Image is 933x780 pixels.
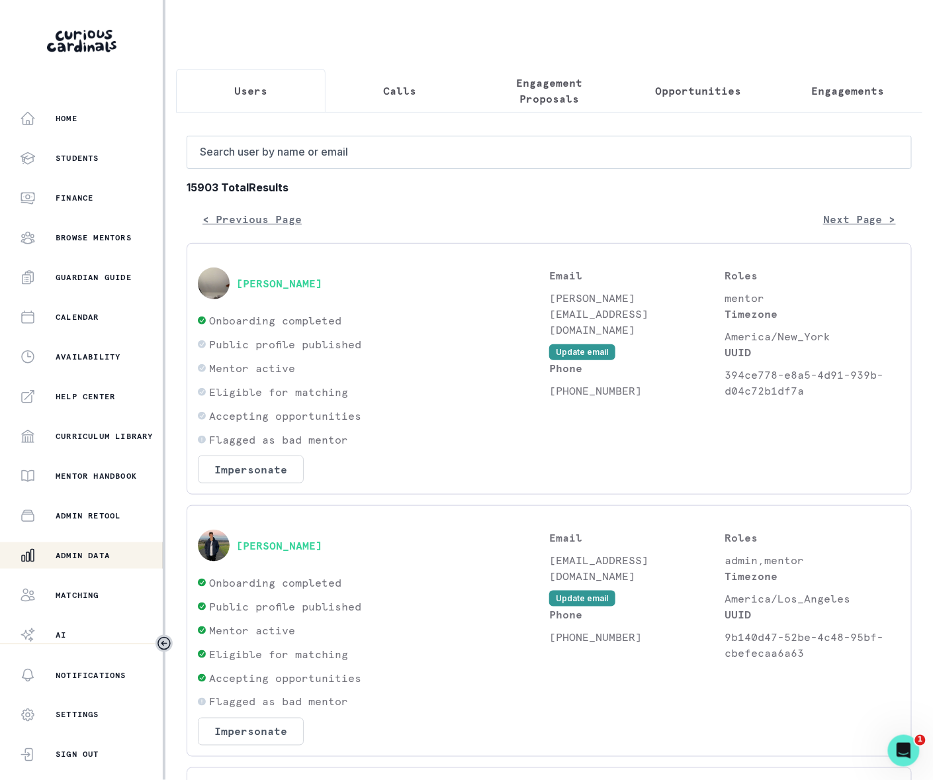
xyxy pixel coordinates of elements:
[47,30,116,52] img: Curious Cardinals Logo
[725,607,901,622] p: UUID
[549,360,725,376] p: Phone
[549,290,725,338] p: [PERSON_NAME][EMAIL_ADDRESS][DOMAIN_NAME]
[209,432,348,448] p: Flagged as bad mentor
[209,575,341,591] p: Onboarding completed
[549,383,725,399] p: [PHONE_NUMBER]
[209,622,295,638] p: Mentor active
[209,694,348,710] p: Flagged as bad mentor
[56,511,120,521] p: Admin Retool
[549,607,725,622] p: Phone
[236,539,322,552] button: [PERSON_NAME]
[209,599,361,614] p: Public profile published
[56,670,126,681] p: Notifications
[56,750,99,760] p: Sign Out
[549,591,615,607] button: Update email
[198,718,304,746] button: Impersonate
[549,344,615,360] button: Update email
[209,670,361,686] p: Accepting opportunities
[888,735,920,767] iframe: Intercom live chat
[56,550,110,561] p: Admin Data
[725,306,901,322] p: Timezone
[549,552,725,584] p: [EMAIL_ADDRESS][DOMAIN_NAME]
[56,431,154,442] p: Curriculum Library
[198,456,304,483] button: Impersonate
[209,313,341,328] p: Onboarding completed
[209,646,348,662] p: Eligible for matching
[236,277,322,290] button: [PERSON_NAME]
[56,590,99,601] p: Matching
[725,328,901,344] p: America/New_York
[209,360,295,376] p: Mentor active
[56,113,77,124] p: Home
[209,384,348,400] p: Eligible for matching
[209,336,361,352] p: Public profile published
[383,83,416,99] p: Calls
[209,408,361,424] p: Accepting opportunities
[234,83,267,99] p: Users
[549,530,725,546] p: Email
[811,83,884,99] p: Engagements
[725,568,901,584] p: Timezone
[656,83,742,99] p: Opportunities
[56,630,66,640] p: AI
[56,193,93,203] p: Finance
[56,352,120,362] p: Availability
[56,710,99,720] p: Settings
[56,232,132,243] p: Browse Mentors
[725,591,901,607] p: America/Los_Angeles
[155,635,173,652] button: Toggle sidebar
[56,471,137,481] p: Mentor Handbook
[549,268,725,283] p: Email
[56,272,132,283] p: Guardian Guide
[725,268,901,283] p: Roles
[807,206,912,232] button: Next Page >
[549,629,725,645] p: [PHONE_NUMBER]
[187,179,912,195] b: 15903 Total Results
[725,530,901,546] p: Roles
[725,344,901,360] p: UUID
[725,552,901,568] p: admin,mentor
[56,312,99,322] p: Calendar
[486,75,613,107] p: Engagement Proposals
[915,735,926,746] span: 1
[56,391,115,402] p: Help Center
[56,153,99,164] p: Students
[187,206,318,232] button: < Previous Page
[725,367,901,399] p: 394ce778-e8a5-4d91-939b-d04c72b1df7a
[725,290,901,306] p: mentor
[725,629,901,661] p: 9b140d47-52be-4c48-95bf-cbefecaa6a63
